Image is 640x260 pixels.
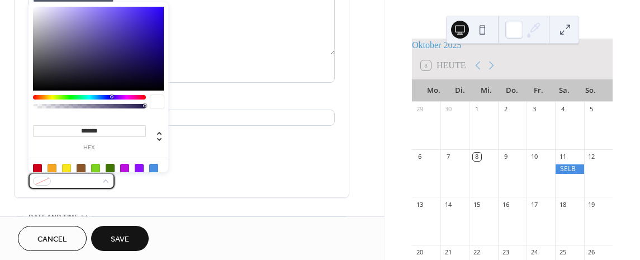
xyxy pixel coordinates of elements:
[29,96,333,108] div: Location
[473,79,499,102] div: Mi.
[18,226,87,251] button: Cancel
[577,79,604,102] div: So.
[415,153,424,161] div: 6
[62,164,71,173] div: #F8E71C
[501,248,510,257] div: 23
[48,164,56,173] div: #F5A623
[412,39,613,52] div: Oktober 2025
[415,105,424,114] div: 29
[37,234,67,245] span: Cancel
[558,248,567,257] div: 25
[530,105,538,114] div: 3
[111,234,129,245] span: Save
[33,164,42,173] div: #D0021B
[587,105,596,114] div: 5
[587,200,596,209] div: 19
[525,79,552,102] div: Fr.
[530,153,538,161] div: 10
[444,153,452,161] div: 7
[444,105,452,114] div: 30
[473,153,481,161] div: 8
[415,200,424,209] div: 13
[555,164,584,174] div: SELB
[29,211,78,223] span: Date and time
[558,200,567,209] div: 18
[501,200,510,209] div: 16
[473,200,481,209] div: 15
[499,79,525,102] div: Do.
[447,79,473,102] div: Di.
[530,200,538,209] div: 17
[558,153,567,161] div: 11
[149,164,158,173] div: #4A90E2
[587,153,596,161] div: 12
[91,226,149,251] button: Save
[33,145,146,151] label: hex
[77,164,86,173] div: #8B572A
[106,164,115,173] div: #417505
[587,248,596,257] div: 26
[501,153,510,161] div: 9
[421,79,447,102] div: Mo.
[558,105,567,114] div: 4
[530,248,538,257] div: 24
[415,248,424,257] div: 20
[91,164,100,173] div: #7ED321
[444,200,452,209] div: 14
[501,105,510,114] div: 2
[444,248,452,257] div: 21
[135,164,144,173] div: #9013FE
[120,164,129,173] div: #BD10E0
[552,79,578,102] div: Sa.
[473,105,481,114] div: 1
[473,248,481,257] div: 22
